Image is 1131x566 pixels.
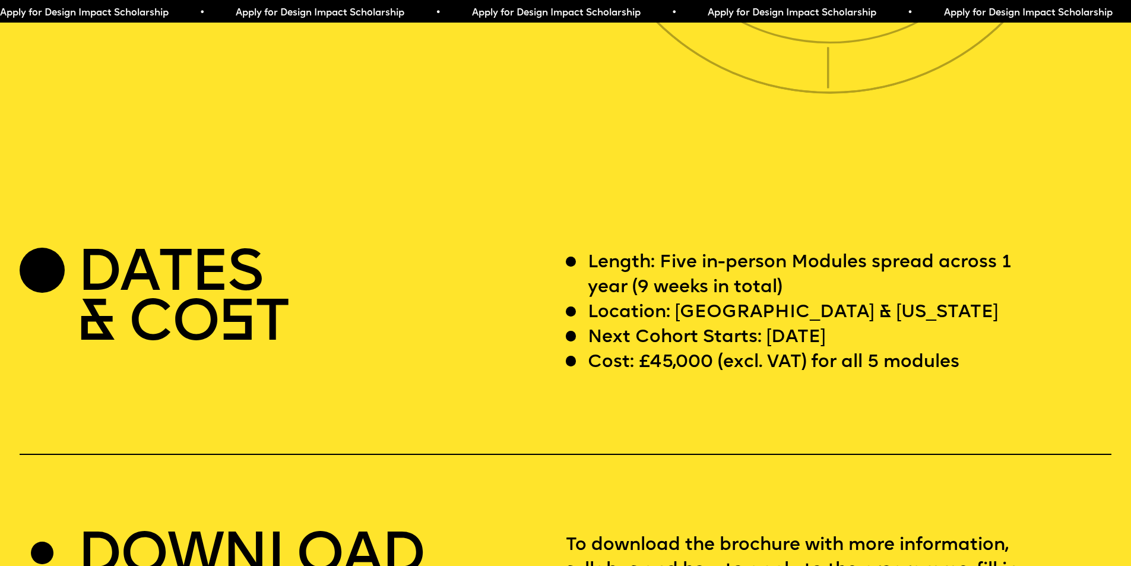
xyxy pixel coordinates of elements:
[218,296,255,354] span: S
[588,350,959,375] p: Cost: £45,000 (excl. VAT) for all 5 modules
[588,251,1044,301] p: Length: Five in-person Modules spread across 1 year (9 weeks in total)
[77,251,288,350] h2: DATES & CO T
[588,325,826,350] p: Next Cohort Starts: [DATE]
[435,8,441,18] span: •
[588,301,999,325] p: Location: [GEOGRAPHIC_DATA] & [US_STATE]
[199,8,205,18] span: •
[671,8,677,18] span: •
[907,8,913,18] span: •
